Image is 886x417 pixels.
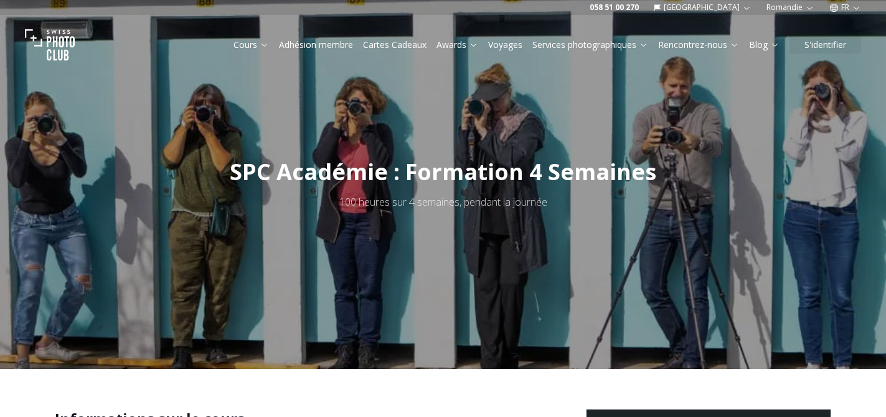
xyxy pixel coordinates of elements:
a: Services photographiques [532,39,648,51]
a: Blog [749,39,780,51]
img: Swiss photo club [25,20,75,70]
button: Rencontrez-nous [653,36,744,54]
a: Adhésion membre [279,39,353,51]
button: Adhésion membre [274,36,358,54]
button: Cours [229,36,274,54]
button: Awards [431,36,483,54]
a: 058 51 00 270 [590,2,639,12]
button: Blog [744,36,785,54]
button: Cartes Cadeaux [358,36,431,54]
a: Cartes Cadeaux [363,39,427,51]
button: Voyages [483,36,527,54]
button: S'identifier [789,36,861,54]
span: 100 heures sur 4 semaines, pendant la journée [339,195,547,209]
a: Cours [233,39,269,51]
a: Awards [436,39,478,51]
span: SPC Académie : Formation 4 Semaines [230,156,656,187]
a: Voyages [488,39,522,51]
a: Rencontrez-nous [658,39,739,51]
button: Services photographiques [527,36,653,54]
